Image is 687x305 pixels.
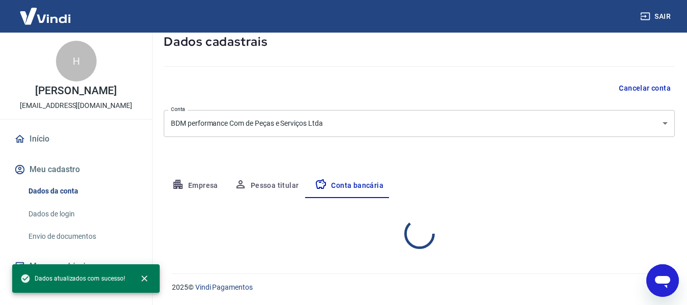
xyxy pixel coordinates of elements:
p: [EMAIL_ADDRESS][DOMAIN_NAME] [20,100,132,111]
a: Envio de documentos [24,226,140,247]
button: Meu cadastro [12,158,140,181]
button: Conta bancária [307,174,392,198]
button: Meus recebíveis [12,255,140,278]
button: Pessoa titular [226,174,307,198]
label: Conta [171,105,185,113]
span: Dados atualizados com sucesso! [20,273,125,284]
a: Início [12,128,140,150]
button: Sair [638,7,675,26]
iframe: Botão para abrir a janela de mensagens [646,264,679,297]
div: H [56,41,97,81]
a: Dados da conta [24,181,140,202]
a: Vindi Pagamentos [195,283,253,291]
div: BDM performance Com de Peças e Serviços Ltda [164,110,675,137]
h5: Dados cadastrais [164,34,675,50]
a: Dados de login [24,204,140,225]
button: Cancelar conta [615,79,675,98]
img: Vindi [12,1,78,32]
p: 2025 © [172,282,663,293]
button: close [133,267,156,290]
p: [PERSON_NAME] [35,86,116,96]
button: Empresa [164,174,226,198]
